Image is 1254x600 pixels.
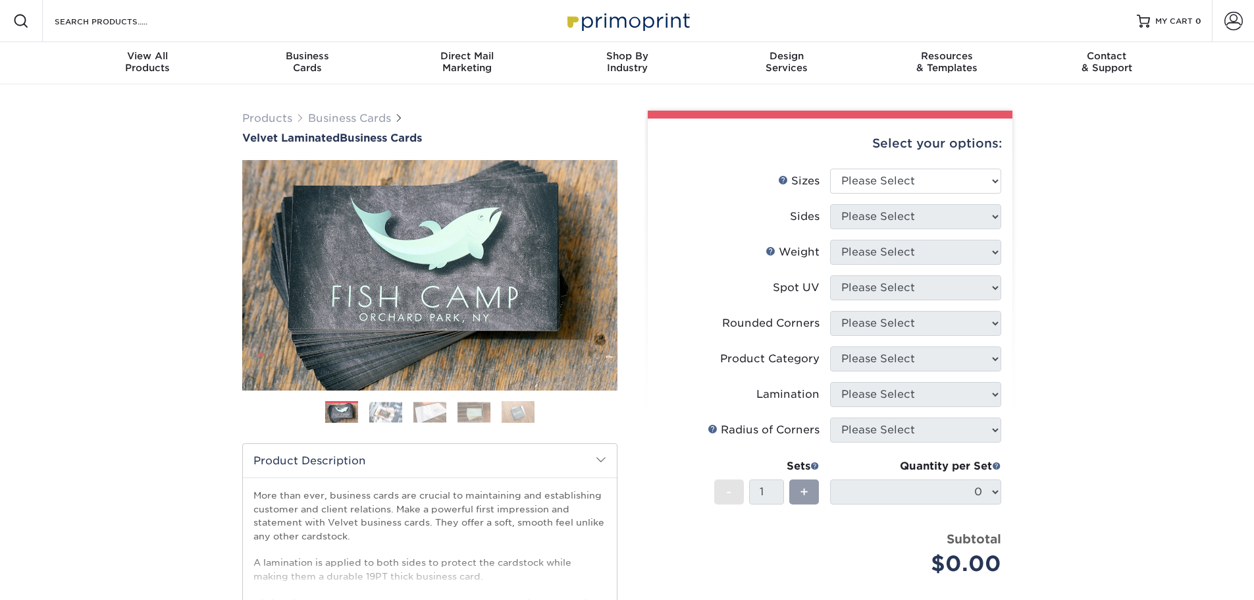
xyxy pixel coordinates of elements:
[867,50,1027,74] div: & Templates
[457,402,490,422] img: Business Cards 04
[325,396,358,429] img: Business Cards 01
[547,50,707,74] div: Industry
[413,402,446,422] img: Business Cards 03
[707,50,867,62] span: Design
[242,132,340,144] span: Velvet Laminated
[53,13,182,29] input: SEARCH PRODUCTS.....
[243,444,617,477] h2: Product Description
[800,482,808,502] span: +
[387,50,547,62] span: Direct Mail
[1195,16,1201,26] span: 0
[726,482,732,502] span: -
[658,119,1002,169] div: Select your options:
[562,7,693,35] img: Primoprint
[547,50,707,62] span: Shop By
[308,112,391,124] a: Business Cards
[387,42,547,84] a: Direct MailMarketing
[756,387,820,402] div: Lamination
[722,315,820,331] div: Rounded Corners
[708,422,820,438] div: Radius of Corners
[242,88,617,463] img: Velvet Laminated 01
[68,42,228,84] a: View AllProducts
[867,42,1027,84] a: Resources& Templates
[68,50,228,62] span: View All
[790,209,820,225] div: Sides
[1027,50,1187,74] div: & Support
[242,132,617,144] h1: Business Cards
[242,112,292,124] a: Products
[830,458,1001,474] div: Quantity per Set
[707,50,867,74] div: Services
[867,50,1027,62] span: Resources
[720,351,820,367] div: Product Category
[502,400,535,423] img: Business Cards 05
[242,132,617,144] a: Velvet LaminatedBusiness Cards
[1155,16,1193,27] span: MY CART
[1027,42,1187,84] a: Contact& Support
[227,50,387,74] div: Cards
[387,50,547,74] div: Marketing
[227,42,387,84] a: BusinessCards
[369,402,402,422] img: Business Cards 02
[947,532,1001,546] strong: Subtotal
[68,50,228,74] div: Products
[778,173,820,189] div: Sizes
[766,244,820,260] div: Weight
[707,42,867,84] a: DesignServices
[773,280,820,296] div: Spot UV
[547,42,707,84] a: Shop ByIndustry
[840,548,1001,580] div: $0.00
[227,50,387,62] span: Business
[714,458,820,474] div: Sets
[1027,50,1187,62] span: Contact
